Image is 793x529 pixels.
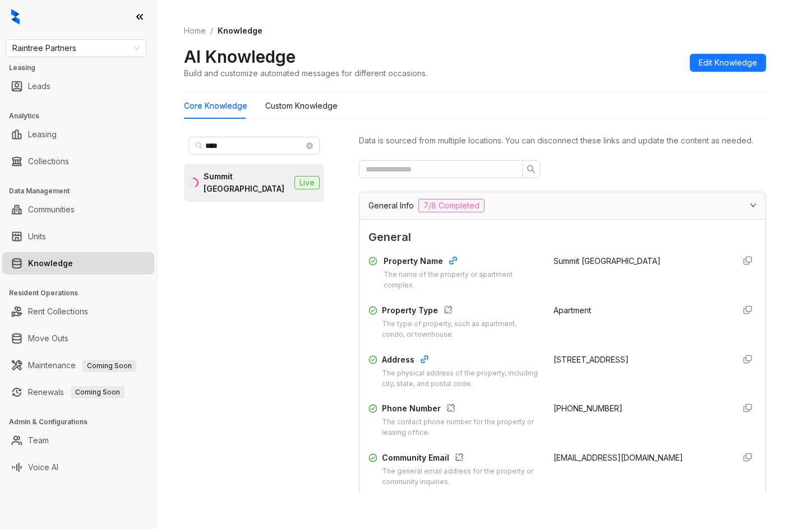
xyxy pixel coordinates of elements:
a: Team [28,429,49,452]
span: Live [294,176,320,189]
span: Coming Soon [82,360,136,372]
span: Edit Knowledge [699,57,757,69]
div: Phone Number [382,402,540,417]
span: [EMAIL_ADDRESS][DOMAIN_NAME] [554,453,683,462]
div: Property Type [382,304,540,319]
h3: Leasing [9,63,156,73]
li: Rent Collections [2,300,154,323]
div: General Info7/8 Completed [359,192,766,219]
div: The name of the property or apartment complex. [384,270,540,291]
span: Knowledge [218,26,262,35]
div: Data is sourced from multiple locations. You can disconnect these links and update the content as... [359,134,766,147]
div: [STREET_ADDRESS] [554,354,725,366]
span: General Info [368,199,414,212]
a: Move Outs [28,327,68,350]
span: General [368,229,757,246]
li: Voice AI [2,456,154,479]
li: Renewals [2,381,154,403]
a: Knowledge [28,252,73,275]
a: RenewalsComing Soon [28,381,125,403]
a: Collections [28,150,69,173]
a: Rent Collections [28,300,88,323]
div: The type of property, such as apartment, condo, or townhouse. [382,319,540,340]
span: search [527,165,536,174]
img: logo [11,9,20,25]
span: 7/8 Completed [418,199,485,212]
span: close-circle [306,142,313,149]
span: Apartment [554,305,591,315]
h3: Admin & Configurations [9,417,156,427]
a: Leads [28,75,50,98]
div: Build and customize automated messages for different occasions. [184,67,427,79]
h2: AI Knowledge [184,46,296,67]
div: Summit [GEOGRAPHIC_DATA] [204,170,290,195]
div: The physical address of the property, including city, state, and postal code. [382,368,540,389]
li: Leasing [2,123,154,146]
span: Coming Soon [71,386,125,398]
a: Communities [28,198,75,221]
h3: Analytics [9,111,156,121]
h3: Resident Operations [9,288,156,298]
span: [PHONE_NUMBER] [554,403,623,413]
div: The contact phone number for the property or leasing office. [382,417,540,438]
li: Move Outs [2,327,154,350]
li: / [210,25,213,37]
div: Community Email [382,452,540,466]
li: Knowledge [2,252,154,275]
div: Custom Knowledge [265,100,338,112]
li: Maintenance [2,354,154,377]
div: Address [382,354,540,368]
span: Raintree Partners [12,40,140,57]
a: Voice AI [28,456,58,479]
li: Team [2,429,154,452]
li: Units [2,225,154,248]
a: Home [182,25,208,37]
div: Property Name [384,255,540,270]
h3: Data Management [9,186,156,196]
span: Summit [GEOGRAPHIC_DATA] [554,256,661,266]
li: Leads [2,75,154,98]
li: Communities [2,198,154,221]
li: Collections [2,150,154,173]
div: The general email address for the property or community inquiries. [382,466,540,488]
a: Leasing [28,123,57,146]
div: Core Knowledge [184,100,247,112]
button: Edit Knowledge [690,54,766,72]
a: Units [28,225,46,248]
span: search [195,142,203,150]
span: expanded [750,202,757,208]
